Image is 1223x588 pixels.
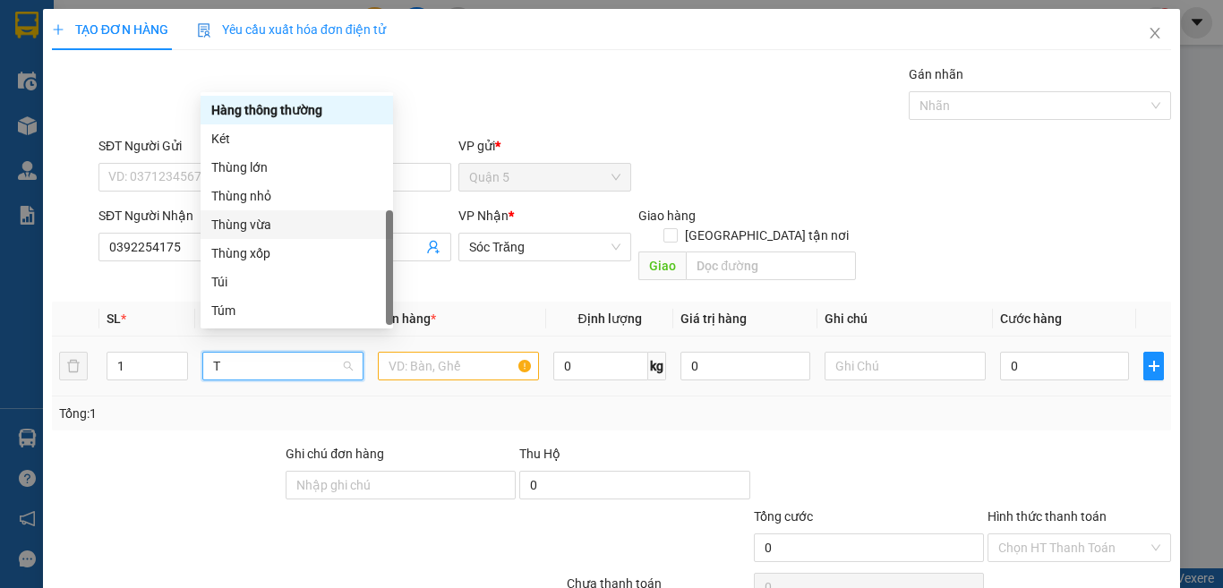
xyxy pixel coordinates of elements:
[211,100,382,120] div: Hàng thông thường
[286,447,384,461] label: Ghi chú đơn hàng
[9,9,72,72] img: logo.jpg
[197,22,386,37] span: Yêu cầu xuất hóa đơn điện tử
[1148,26,1162,40] span: close
[211,272,382,292] div: Túi
[648,352,666,380] span: kg
[211,301,382,320] div: Túm
[211,129,382,149] div: Két
[9,9,260,76] li: Vĩnh Thành (Sóc Trăng)
[988,509,1107,524] label: Hình thức thanh toán
[678,226,856,245] span: [GEOGRAPHIC_DATA] tận nơi
[59,404,474,423] div: Tổng: 1
[686,251,856,280] input: Dọc đường
[201,296,393,325] div: Túm
[1130,9,1180,59] button: Close
[638,251,686,280] span: Giao
[211,215,382,234] div: Thùng vừa
[201,210,393,239] div: Thùng vừa
[754,509,813,524] span: Tổng cước
[201,182,393,210] div: Thùng nhỏ
[426,240,440,254] span: user-add
[201,239,393,268] div: Thùng xốp
[124,97,238,116] li: VP Sóc Trăng
[458,136,631,156] div: VP gửi
[378,352,539,380] input: VD: Bàn, Ghế
[98,206,271,226] div: SĐT Người Nhận
[638,209,696,223] span: Giao hàng
[469,164,620,191] span: Quận 5
[9,97,124,116] li: VP Quận 5
[286,471,516,499] input: Ghi chú đơn hàng
[577,311,641,326] span: Định lượng
[9,120,21,132] span: environment
[378,311,436,326] span: Tên hàng
[59,352,88,380] button: delete
[825,352,986,380] input: Ghi Chú
[124,120,136,132] span: environment
[458,209,509,223] span: VP Nhận
[1000,311,1062,326] span: Cước hàng
[211,243,382,263] div: Thùng xốp
[469,234,620,260] span: Sóc Trăng
[680,352,809,380] input: 0
[680,311,747,326] span: Giá trị hàng
[201,153,393,182] div: Thùng lớn
[211,158,382,177] div: Thùng lớn
[201,124,393,153] div: Két
[1143,352,1164,380] button: plus
[201,96,393,124] div: Hàng thông thường
[52,22,168,37] span: TẠO ĐƠN HÀNG
[201,268,393,296] div: Túi
[909,67,963,81] label: Gán nhãn
[211,186,382,206] div: Thùng nhỏ
[519,447,560,461] span: Thu Hộ
[197,23,211,38] img: icon
[52,23,64,36] span: plus
[817,302,993,337] th: Ghi chú
[1144,359,1163,373] span: plus
[107,311,121,326] span: SL
[98,136,271,156] div: SĐT Người Gửi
